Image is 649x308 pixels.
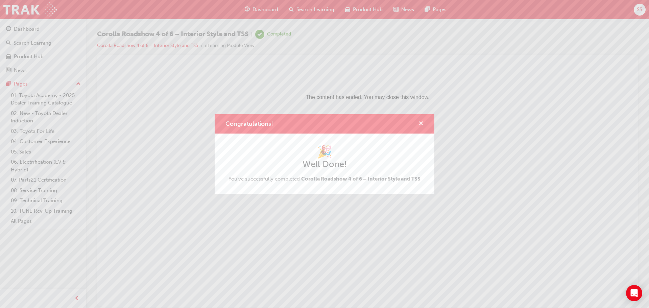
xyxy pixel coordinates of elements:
[626,285,642,301] div: Open Intercom Messenger
[301,176,420,182] span: Corolla Roadshow 4 of 6 – Interior Style and TSS
[229,159,420,170] h2: Well Done!
[229,144,420,159] h1: 🎉
[225,120,273,127] span: Congratulations!
[418,120,424,128] button: cross-icon
[418,121,424,127] span: cross-icon
[215,114,434,193] div: Congratulations!
[229,176,420,182] span: You've successfully completed
[203,27,327,33] font: The content has ended. You may close this window.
